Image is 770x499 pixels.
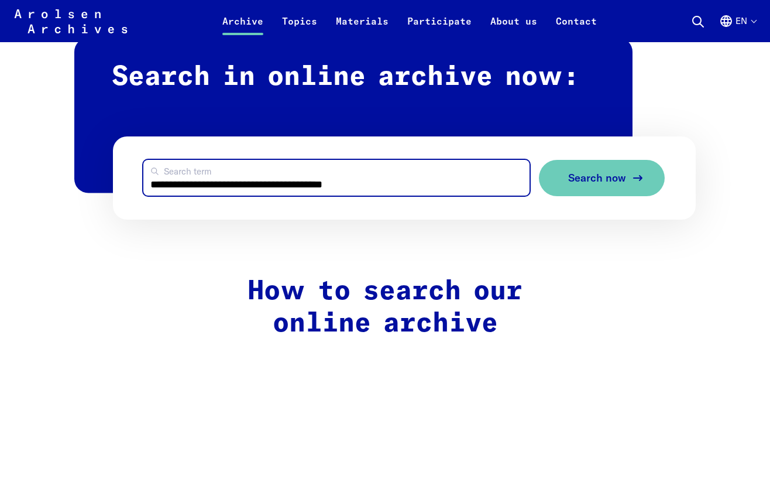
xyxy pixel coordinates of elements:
button: Search now [539,160,665,197]
button: English, language selection [719,14,756,42]
h2: Search in online archive now: [74,37,632,193]
a: About us [481,14,546,42]
a: Contact [546,14,606,42]
a: Participate [398,14,481,42]
a: Topics [273,14,326,42]
span: Search now [568,172,626,184]
a: Materials [326,14,398,42]
nav: Primary [213,7,606,35]
h2: How to search our online archive [137,276,632,340]
a: Archive [213,14,273,42]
